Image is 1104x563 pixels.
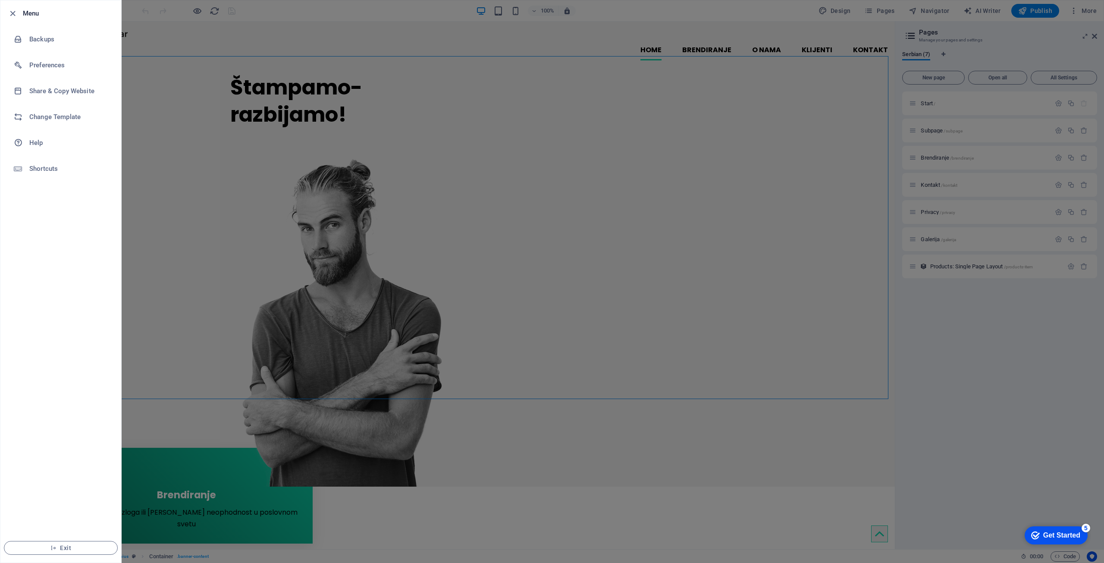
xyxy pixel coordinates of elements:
span: Exit [11,544,110,551]
a: Help [0,130,121,156]
h6: Help [29,138,109,148]
h6: Share & Copy Website [29,86,109,96]
h6: Backups [29,34,109,44]
h6: Change Template [29,112,109,122]
button: Exit [4,541,118,555]
div: 5 [64,2,72,10]
h6: Menu [23,8,114,19]
h6: Shortcuts [29,164,109,174]
h6: Preferences [29,60,109,70]
div: Get Started 5 items remaining, 0% complete [7,4,70,22]
div: Get Started [25,9,63,17]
